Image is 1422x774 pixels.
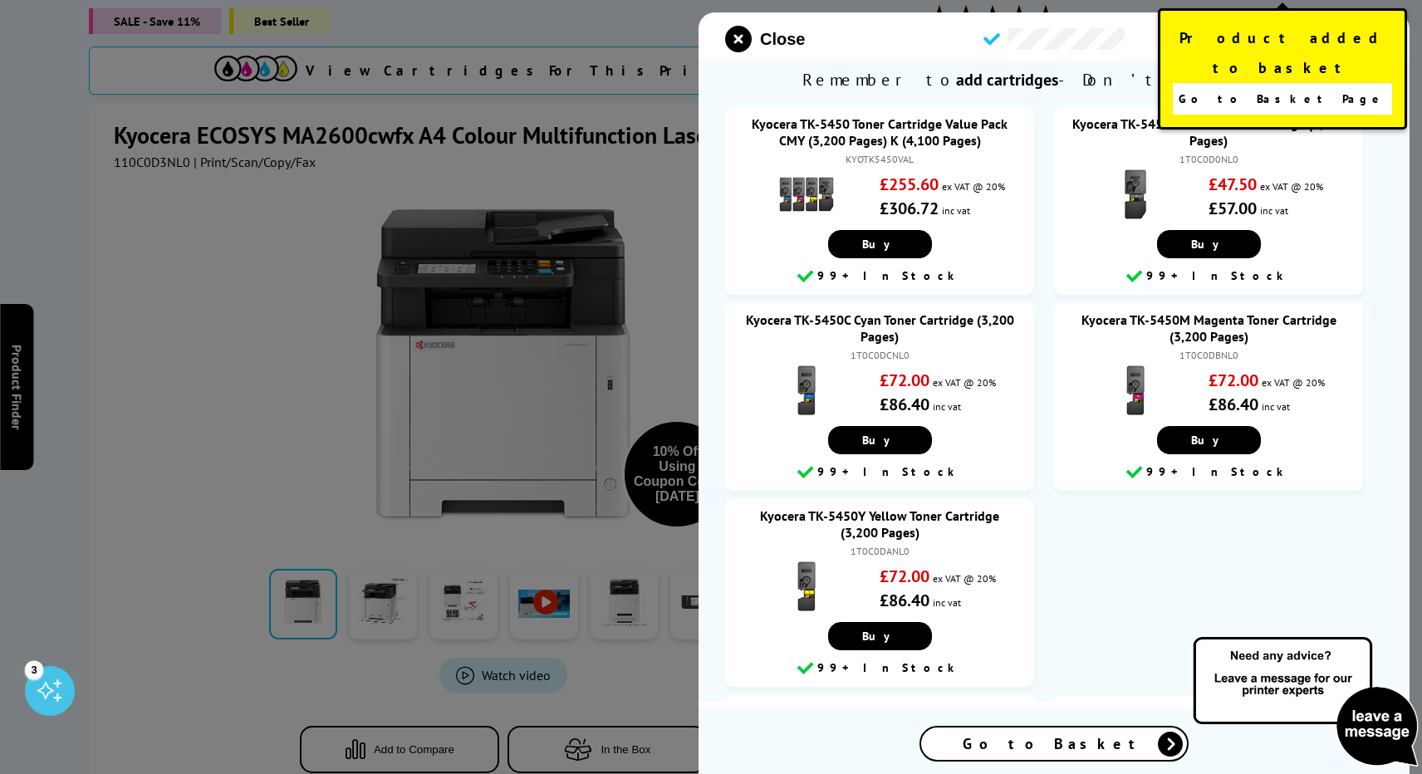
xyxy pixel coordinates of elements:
div: 1T0C0D0NL0 [1071,153,1346,165]
span: ex VAT @ 20% [933,376,996,389]
span: ex VAT @ 20% [933,572,996,585]
img: Kyocera TK-5450K Black Toner Cartridge (4,100 Pages) [1106,165,1165,223]
span: inc vat [1262,400,1290,413]
div: 99+ In Stock [1062,463,1355,483]
div: 3 [25,660,43,678]
span: Close [760,30,805,49]
span: inc vat [942,204,970,217]
span: ex VAT @ 20% [1260,180,1323,193]
img: Open Live Chat window [1189,634,1422,771]
span: Go to Basket Page [1179,87,1385,110]
strong: £86.40 [880,590,929,611]
div: Product added to basket [1158,8,1407,130]
strong: £306.72 [880,198,939,219]
a: Kyocera TK-5450 Toner Cartridge Value Pack CMY (3,200 Pages) K (4,100 Pages) [752,115,1008,149]
div: 1T0C0DCNL0 [742,349,1017,361]
strong: £47.50 [1209,174,1257,195]
span: Buy [1191,433,1227,448]
span: inc vat [933,400,961,413]
a: Kyocera TK-5450M Magenta Toner Cartridge (3,200 Pages) [1081,311,1336,345]
strong: £255.60 [880,174,939,195]
div: 1T0C0DANL0 [742,545,1017,557]
a: Kyocera TK-5450C Cyan Toner Cartridge (3,200 Pages) [746,311,1014,345]
div: 99+ In Stock [733,659,1026,678]
strong: £86.40 [880,394,929,415]
span: inc vat [1260,204,1288,217]
img: Kyocera TK-5450M Magenta Toner Cartridge (3,200 Pages) [1106,361,1165,419]
span: Remember to - Don’t run out! [699,61,1410,99]
div: 99+ In Stock [1062,267,1355,287]
b: add cartridges [956,69,1058,91]
div: 1T0C0DBNL0 [1071,349,1346,361]
span: inc vat [933,596,961,609]
a: Kyocera TK-5450Y Yellow Toner Cartridge (3,200 Pages) [760,507,999,541]
a: Kyocera TK-5450K Black Toner Cartridge (4,100 Pages) [1072,115,1346,149]
div: KYOTK5450VAL [742,153,1017,165]
img: Kyocera TK-5450 Toner Cartridge Value Pack CMY (3,200 Pages) K (4,100 Pages) [777,165,836,223]
span: Go to Basket [963,734,1145,753]
div: 99+ In Stock [733,463,1026,483]
div: 99+ In Stock [733,267,1026,287]
strong: £86.40 [1209,394,1258,415]
span: ex VAT @ 20% [1262,376,1325,389]
img: Kyocera TK-5450Y Yellow Toner Cartridge (3,200 Pages) [777,557,836,615]
a: Go to Basket Page [1173,83,1392,115]
strong: £72.00 [880,566,929,587]
strong: £72.00 [880,370,929,391]
span: Buy [1191,237,1227,252]
img: Kyocera TK-5450C Cyan Toner Cartridge (3,200 Pages) [777,361,836,419]
span: Buy [862,629,898,644]
span: Buy [862,237,898,252]
strong: £72.00 [1209,370,1258,391]
strong: £57.00 [1209,198,1257,219]
button: close modal [725,26,805,52]
a: Go to Basket [919,726,1189,762]
span: Buy [862,433,898,448]
span: ex VAT @ 20% [942,180,1005,193]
